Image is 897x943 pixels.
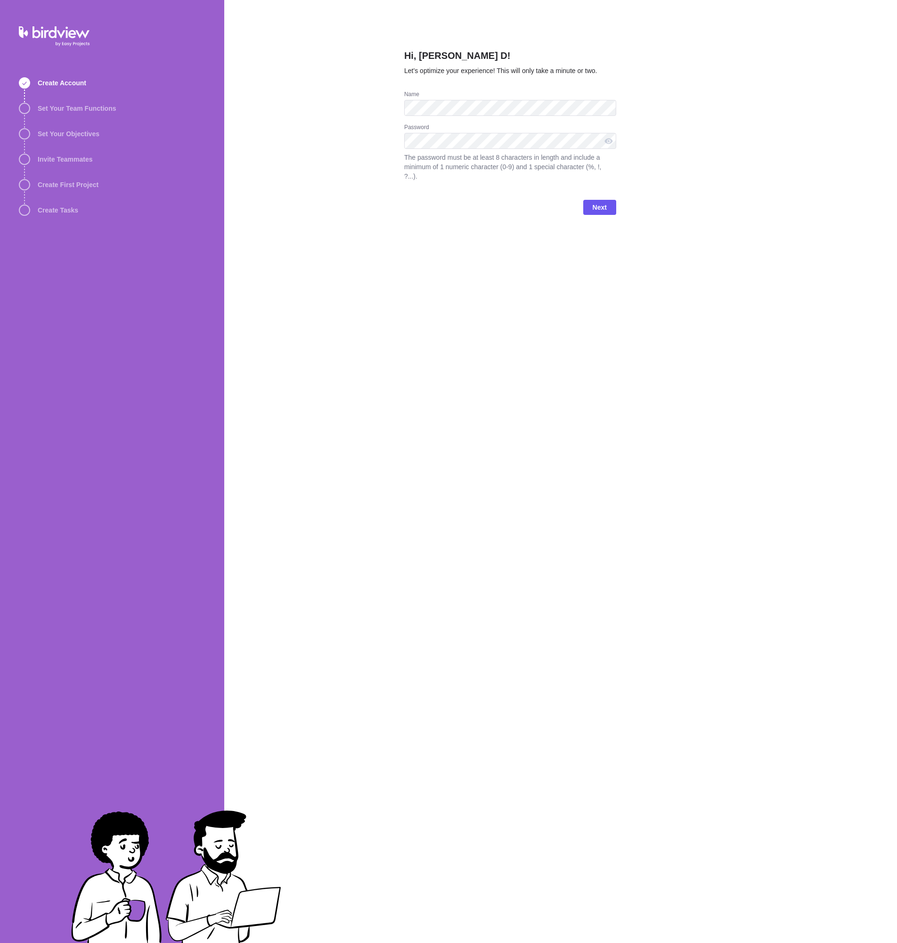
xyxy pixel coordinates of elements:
[38,180,98,189] span: Create First Project
[404,123,616,133] div: Password
[404,153,616,181] span: The password must be at least 8 characters in length and include a minimum of 1 numeric character...
[38,155,92,164] span: Invite Teammates
[38,104,116,113] span: Set Your Team Functions
[38,78,86,88] span: Create Account
[583,200,616,215] span: Next
[404,49,616,66] h2: Hi, [PERSON_NAME] D!
[404,90,616,100] div: Name
[404,67,597,74] span: Let’s optimize your experience! This will only take a minute or two.
[38,205,78,215] span: Create Tasks
[593,202,607,213] span: Next
[38,129,99,139] span: Set Your Objectives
